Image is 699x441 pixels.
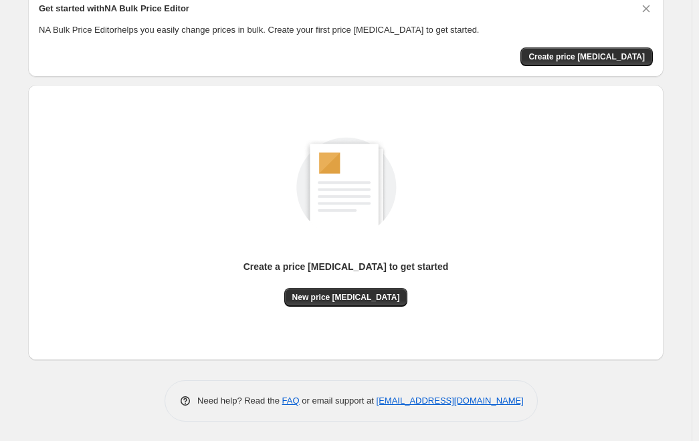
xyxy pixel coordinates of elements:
span: or email support at [300,396,377,406]
a: FAQ [282,396,300,406]
button: New price [MEDICAL_DATA] [284,288,408,307]
span: Create price [MEDICAL_DATA] [528,51,645,62]
button: Create price change job [520,47,653,66]
p: NA Bulk Price Editor helps you easily change prices in bulk. Create your first price [MEDICAL_DAT... [39,23,653,37]
h2: Get started with NA Bulk Price Editor [39,2,189,15]
a: [EMAIL_ADDRESS][DOMAIN_NAME] [377,396,524,406]
p: Create a price [MEDICAL_DATA] to get started [243,260,449,273]
span: Need help? Read the [197,396,282,406]
button: Dismiss card [639,2,653,15]
span: New price [MEDICAL_DATA] [292,292,400,303]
